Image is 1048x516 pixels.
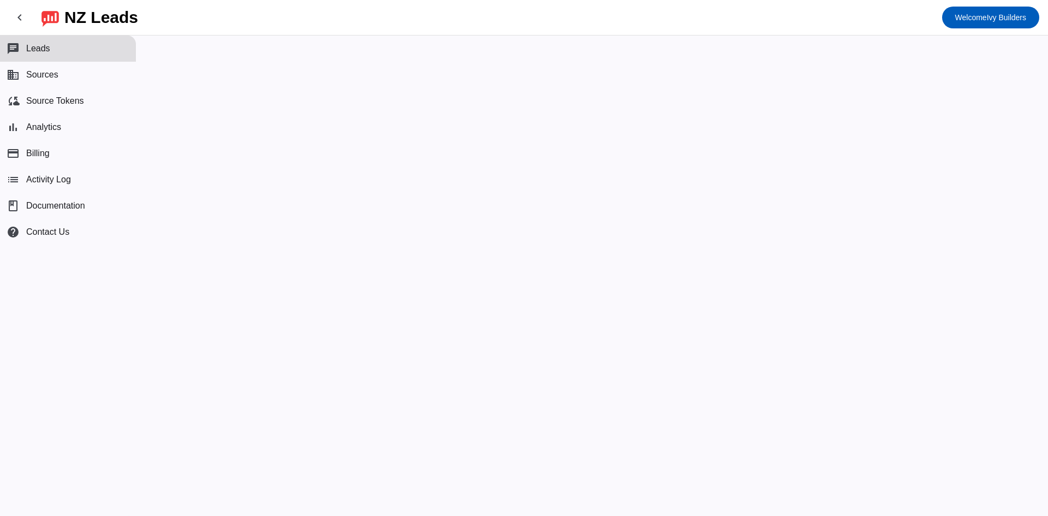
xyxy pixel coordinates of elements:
span: Activity Log [26,175,71,185]
mat-icon: chevron_left [13,11,26,24]
span: Billing [26,149,50,158]
span: Source Tokens [26,96,84,106]
span: Contact Us [26,227,69,237]
mat-icon: chat [7,42,20,55]
span: Documentation [26,201,85,211]
span: Analytics [26,122,61,132]
mat-icon: business [7,68,20,81]
mat-icon: list [7,173,20,186]
span: Ivy Builders [955,10,1026,25]
span: Sources [26,70,58,80]
mat-icon: cloud_sync [7,94,20,108]
mat-icon: payment [7,147,20,160]
span: Welcome [955,13,987,22]
button: WelcomeIvy Builders [942,7,1039,28]
span: Leads [26,44,50,54]
img: logo [41,8,59,27]
span: book [7,199,20,212]
div: NZ Leads [64,10,138,25]
mat-icon: help [7,226,20,239]
mat-icon: bar_chart [7,121,20,134]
